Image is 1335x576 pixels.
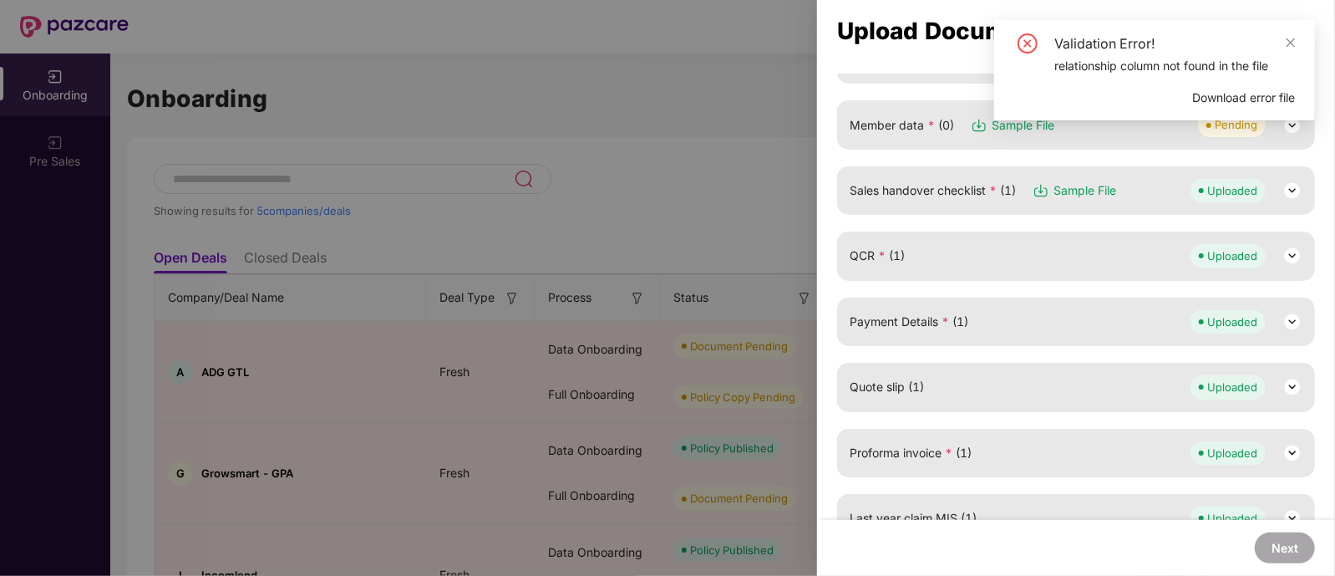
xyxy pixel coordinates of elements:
[1282,508,1302,528] img: svg+xml;base64,PHN2ZyB3aWR0aD0iMjQiIGhlaWdodD0iMjQiIHZpZXdCb3g9IjAgMCAyNCAyNCIgZmlsbD0ibm9uZSIgeG...
[1033,182,1049,199] img: svg+xml;base64,PHN2ZyB3aWR0aD0iMTYiIGhlaWdodD0iMTciIHZpZXdCb3g9IjAgMCAxNiAxNyIgZmlsbD0ibm9uZSIgeG...
[1054,33,1295,54] div: Validation Error!
[850,181,1016,200] span: Sales handover checklist (1)
[850,313,968,331] span: Payment Details (1)
[1207,247,1257,264] div: Uploaded
[1255,533,1315,563] button: Next
[1282,312,1302,332] img: svg+xml;base64,PHN2ZyB3aWR0aD0iMjQiIGhlaWdodD0iMjQiIHZpZXdCb3g9IjAgMCAyNCAyNCIgZmlsbD0ibm9uZSIgeG...
[1282,181,1302,201] img: svg+xml;base64,PHN2ZyB3aWR0aD0iMjQiIGhlaWdodD0iMjQiIHZpZXdCb3g9IjAgMCAyNCAyNCIgZmlsbD0ibm9uZSIgeG...
[1053,181,1116,200] span: Sample File
[1207,510,1257,527] div: Uploaded
[1207,379,1257,395] div: Uploaded
[1282,377,1302,397] img: svg+xml;base64,PHN2ZyB3aWR0aD0iMjQiIGhlaWdodD0iMjQiIHZpZXdCb3g9IjAgMCAyNCAyNCIgZmlsbD0ibm9uZSIgeG...
[971,117,987,134] img: svg+xml;base64,PHN2ZyB3aWR0aD0iMTYiIGhlaWdodD0iMTciIHZpZXdCb3g9IjAgMCAxNiAxNyIgZmlsbD0ibm9uZSIgeG...
[850,247,905,265] span: QCR (1)
[1192,89,1295,107] span: Download error file
[1282,246,1302,266] img: svg+xml;base64,PHN2ZyB3aWR0aD0iMjQiIGhlaWdodD0iMjQiIHZpZXdCb3g9IjAgMCAyNCAyNCIgZmlsbD0ibm9uZSIgeG...
[850,509,977,528] span: Last year claim MIS (1)
[850,116,954,135] span: Member data (0)
[1285,37,1297,48] span: close
[992,116,1054,135] span: Sample File
[837,22,1315,40] div: Upload Documents
[1054,57,1295,75] div: relationship column not found in the file
[1282,443,1302,463] img: svg+xml;base64,PHN2ZyB3aWR0aD0iMjQiIGhlaWdodD0iMjQiIHZpZXdCb3g9IjAgMCAyNCAyNCIgZmlsbD0ibm9uZSIgeG...
[1018,33,1038,54] span: close-circle
[1207,182,1257,199] div: Uploaded
[850,444,972,462] span: Proforma invoice (1)
[850,378,924,396] span: Quote slip (1)
[1207,445,1257,461] div: Uploaded
[1207,313,1257,330] div: Uploaded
